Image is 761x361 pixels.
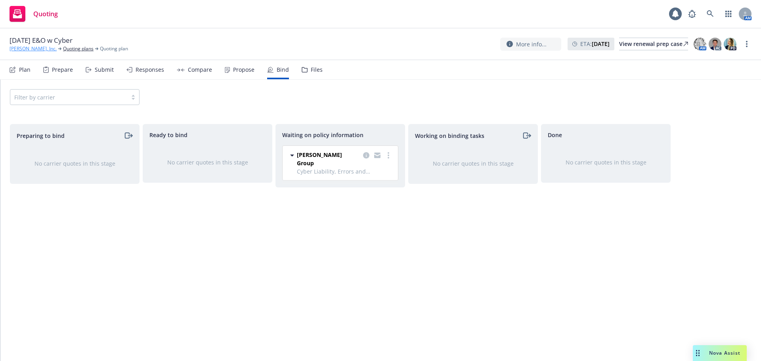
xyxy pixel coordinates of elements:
span: Quoting [33,11,58,17]
a: copy logging email [373,151,382,160]
button: Nova Assist [693,345,747,361]
div: Responses [136,67,164,73]
a: moveRight [522,131,531,140]
a: [PERSON_NAME], Inc. [10,45,57,52]
img: photo [694,38,706,50]
a: Report a Bug [684,6,700,22]
span: Ready to bind [149,131,187,139]
a: Quoting [6,3,61,25]
span: Cyber Liability, Errors and Omissions [297,167,393,176]
span: Preparing to bind [17,132,65,140]
div: Prepare [52,67,73,73]
div: Drag to move [693,345,703,361]
span: [PERSON_NAME] Group [297,151,360,167]
a: Switch app [721,6,736,22]
img: photo [724,38,736,50]
span: [DATE] E&O w Cyber [10,36,73,45]
a: moveRight [123,131,133,140]
span: Quoting plan [100,45,128,52]
span: More info... [516,40,547,48]
span: Waiting on policy information [282,131,363,139]
a: more [384,151,393,160]
a: Search [702,6,718,22]
div: No carrier quotes in this stage [554,158,658,166]
strong: [DATE] [592,40,610,48]
div: No carrier quotes in this stage [421,159,525,168]
a: Quoting plans [63,45,94,52]
div: Submit [95,67,114,73]
div: No carrier quotes in this stage [156,158,259,166]
span: Working on binding tasks [415,132,484,140]
div: No carrier quotes in this stage [23,159,126,168]
div: Compare [188,67,212,73]
a: copy logging email [361,151,371,160]
button: More info... [500,38,561,51]
div: Bind [277,67,289,73]
div: Files [311,67,323,73]
span: Done [548,131,562,139]
a: View renewal prep case [619,38,688,50]
div: Plan [19,67,31,73]
a: more [742,39,751,49]
span: Nova Assist [709,350,740,356]
div: Propose [233,67,254,73]
img: photo [709,38,721,50]
span: ETA : [580,40,610,48]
